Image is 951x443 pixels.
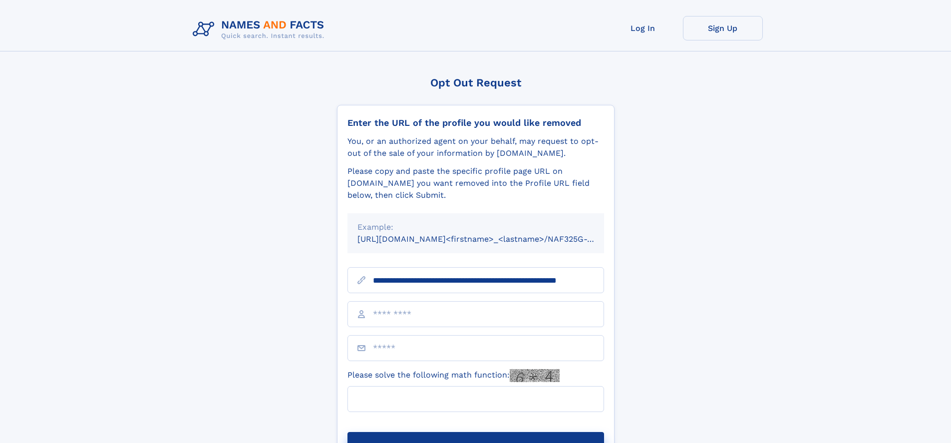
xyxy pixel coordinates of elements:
[357,221,594,233] div: Example:
[357,234,623,244] small: [URL][DOMAIN_NAME]<firstname>_<lastname>/NAF325G-xxxxxxxx
[683,16,763,40] a: Sign Up
[347,117,604,128] div: Enter the URL of the profile you would like removed
[603,16,683,40] a: Log In
[347,369,560,382] label: Please solve the following math function:
[347,165,604,201] div: Please copy and paste the specific profile page URL on [DOMAIN_NAME] you want removed into the Pr...
[337,76,615,89] div: Opt Out Request
[347,135,604,159] div: You, or an authorized agent on your behalf, may request to opt-out of the sale of your informatio...
[189,16,332,43] img: Logo Names and Facts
